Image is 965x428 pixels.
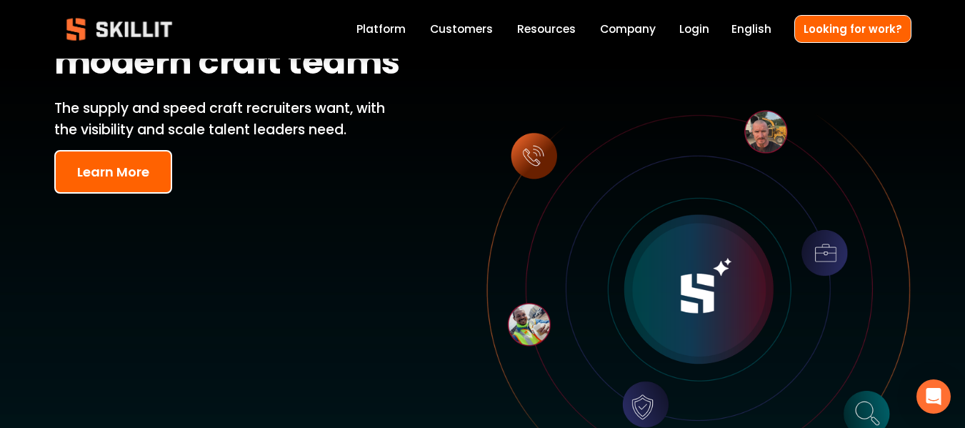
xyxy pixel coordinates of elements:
[794,15,911,43] a: Looking for work?
[54,8,184,51] img: Skillit
[916,379,951,414] div: Open Intercom Messenger
[356,20,406,39] a: Platform
[517,20,576,39] a: folder dropdown
[517,21,576,37] span: Resources
[54,150,172,194] button: Learn More
[731,20,771,39] div: language picker
[600,20,656,39] a: Company
[679,20,709,39] a: Login
[54,98,407,141] p: The supply and speed craft recruiters want, with the visibility and scale talent leaders need.
[430,20,493,39] a: Customers
[731,21,771,37] span: English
